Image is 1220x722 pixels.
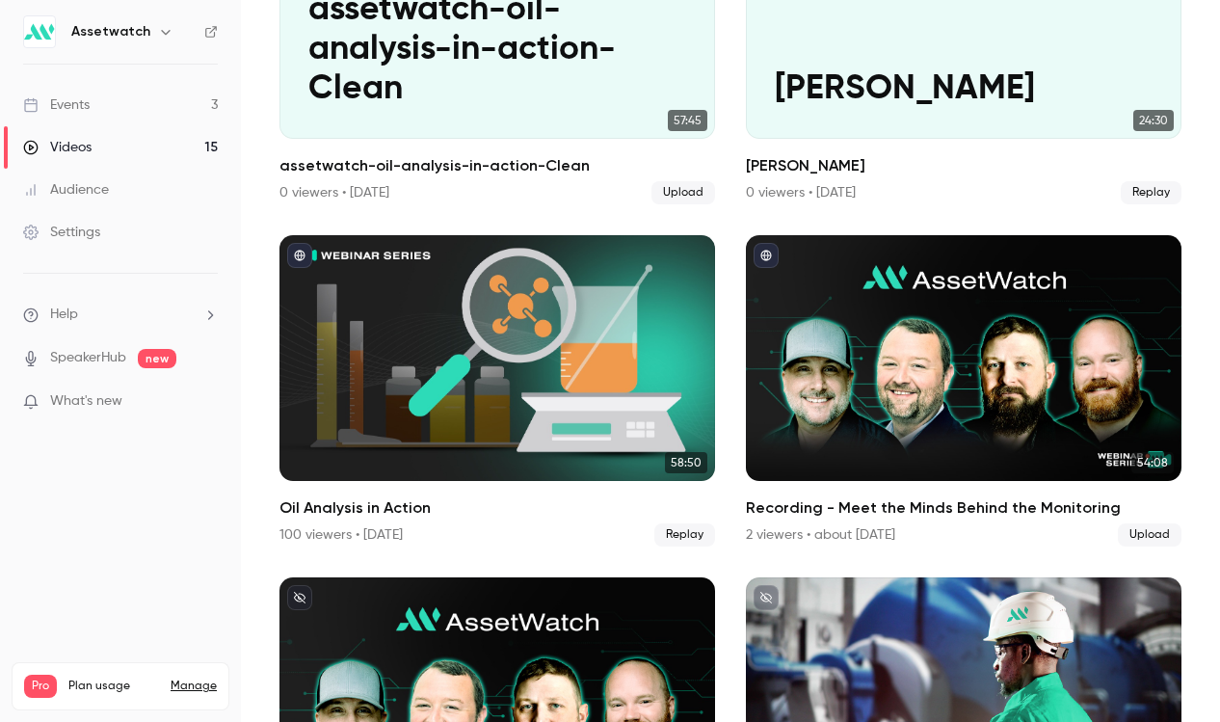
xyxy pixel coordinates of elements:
[654,523,715,547] span: Replay
[1121,181,1181,204] span: Replay
[23,95,90,115] div: Events
[746,235,1181,546] li: Recording - Meet the Minds Behind the Monitoring
[665,452,707,473] span: 58:50
[1131,452,1174,473] span: 54:08
[279,235,715,546] li: Oil Analysis in Action
[71,22,150,41] h6: Assetwatch
[746,235,1181,546] a: 54:08Recording - Meet the Minds Behind the Monitoring2 viewers • about [DATE]Upload
[50,305,78,325] span: Help
[287,243,312,268] button: published
[23,138,92,157] div: Videos
[23,180,109,200] div: Audience
[138,349,176,368] span: new
[746,154,1181,177] h2: [PERSON_NAME]
[746,496,1181,520] h2: Recording - Meet the Minds Behind the Monitoring
[23,305,218,325] li: help-dropdown-opener
[23,223,100,242] div: Settings
[24,675,57,698] span: Pro
[279,235,715,546] a: 58:50Oil Analysis in Action100 viewers • [DATE]Replay
[279,525,403,545] div: 100 viewers • [DATE]
[668,110,707,131] span: 57:45
[754,585,779,610] button: unpublished
[279,496,715,520] h2: Oil Analysis in Action
[50,348,126,368] a: SpeakerHub
[1118,523,1181,547] span: Upload
[754,243,779,268] button: published
[746,525,895,545] div: 2 viewers • about [DATE]
[68,679,159,694] span: Plan usage
[279,183,389,202] div: 0 viewers • [DATE]
[775,70,1152,110] p: [PERSON_NAME]
[50,391,122,412] span: What's new
[1133,110,1174,131] span: 24:30
[651,181,715,204] span: Upload
[279,154,715,177] h2: assetwatch-oil-analysis-in-action-Clean
[287,585,312,610] button: unpublished
[24,16,55,47] img: Assetwatch
[171,679,217,694] a: Manage
[746,183,856,202] div: 0 viewers • [DATE]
